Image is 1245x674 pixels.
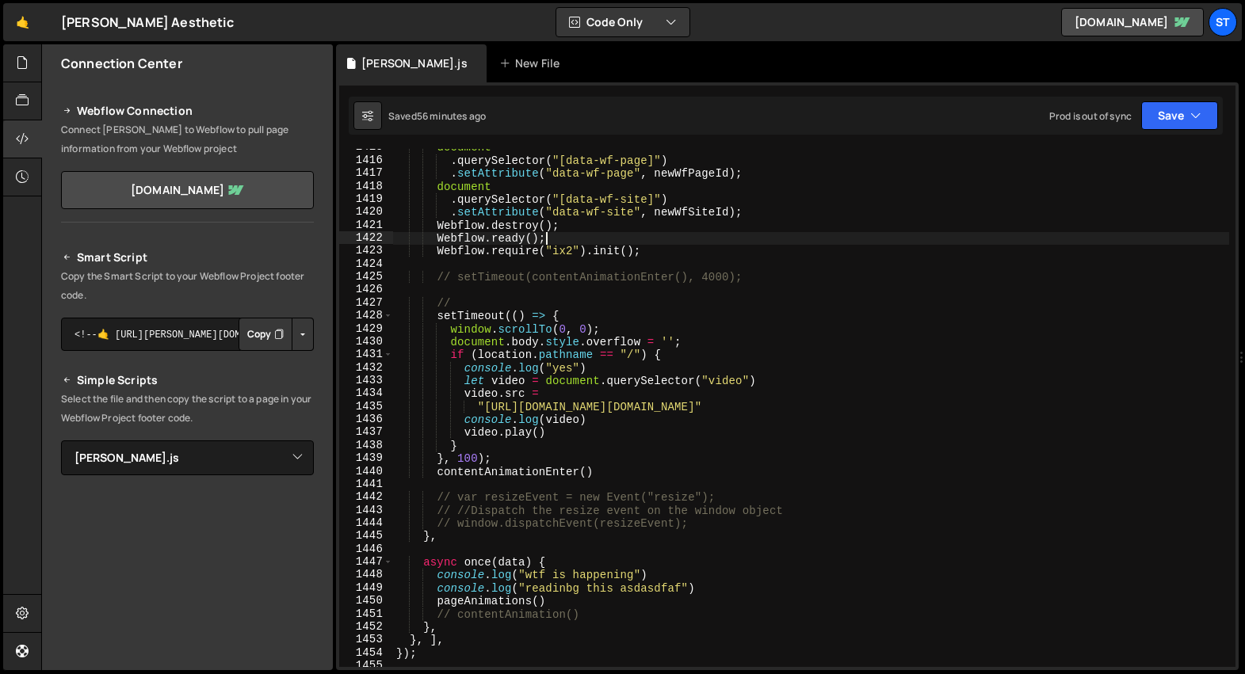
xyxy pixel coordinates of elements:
div: 1423 [339,244,393,257]
div: 1439 [339,451,393,464]
div: 1451 [339,607,393,620]
div: 1418 [339,180,393,192]
div: 1435 [339,400,393,413]
div: 1432 [339,361,393,374]
div: 1445 [339,529,393,542]
button: Save [1141,101,1218,130]
div: 1450 [339,594,393,607]
div: Button group with nested dropdown [239,318,314,351]
div: 1419 [339,192,393,205]
p: Connect [PERSON_NAME] to Webflow to pull page information from your Webflow project [61,120,314,158]
div: [PERSON_NAME] Aesthetic [61,13,234,32]
div: Prod is out of sync [1049,109,1132,123]
p: Select the file and then copy the script to a page in your Webflow Project footer code. [61,390,314,428]
div: 1431 [339,348,393,360]
a: 🤙 [3,3,42,41]
a: St [1209,8,1237,36]
div: 1421 [339,219,393,231]
div: 56 minutes ago [417,109,486,123]
div: 1430 [339,335,393,348]
div: 1436 [339,413,393,425]
div: 1417 [339,166,393,179]
div: 1449 [339,581,393,594]
div: 1416 [339,154,393,166]
h2: Webflow Connection [61,101,314,120]
div: 1448 [339,568,393,581]
div: 1438 [339,439,393,451]
div: 1442 [339,490,393,503]
a: [DOMAIN_NAME] [61,171,314,209]
div: 1452 [339,620,393,633]
button: Copy [239,318,292,351]
div: 1453 [339,633,393,645]
div: 1440 [339,465,393,478]
div: 1444 [339,516,393,529]
iframe: YouTube video player [61,501,315,644]
div: 1422 [339,231,393,244]
div: 1433 [339,374,393,387]
a: [DOMAIN_NAME] [1061,8,1204,36]
div: 1429 [339,322,393,335]
h2: Smart Script [61,248,314,267]
div: 1454 [339,646,393,659]
div: New File [499,55,566,71]
h2: Connection Center [61,55,182,72]
div: 1425 [339,270,393,283]
div: Saved [388,109,486,123]
div: 1424 [339,257,393,270]
div: 1434 [339,387,393,399]
button: Code Only [556,8,689,36]
div: 1427 [339,296,393,309]
div: 1437 [339,425,393,438]
div: 1428 [339,309,393,322]
div: 1447 [339,555,393,568]
div: [PERSON_NAME].js [361,55,468,71]
textarea: <!--🤙 [URL][PERSON_NAME][DOMAIN_NAME]> <script>document.addEventListener("DOMContentLoaded", func... [61,318,314,351]
h2: Simple Scripts [61,371,314,390]
div: 1420 [339,205,393,218]
div: 1455 [339,659,393,672]
div: 1446 [339,543,393,555]
div: 1443 [339,504,393,516]
p: Copy the Smart Script to your Webflow Project footer code. [61,267,314,305]
div: 1426 [339,283,393,295]
div: 1441 [339,478,393,490]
